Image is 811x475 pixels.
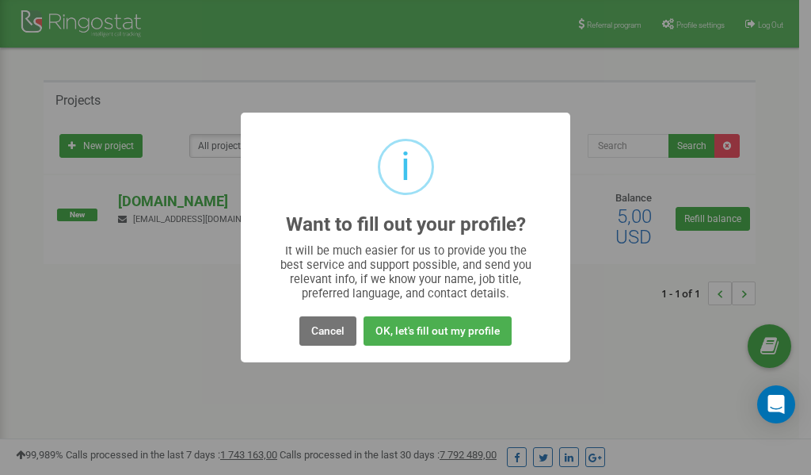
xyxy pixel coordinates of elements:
[272,243,539,301] div: It will be much easier for us to provide you the best service and support possible, and send you ...
[364,316,512,346] button: OK, let's fill out my profile
[299,316,356,346] button: Cancel
[286,214,526,236] h2: Want to fill out your profile?
[401,141,410,193] div: i
[757,385,795,423] div: Open Intercom Messenger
